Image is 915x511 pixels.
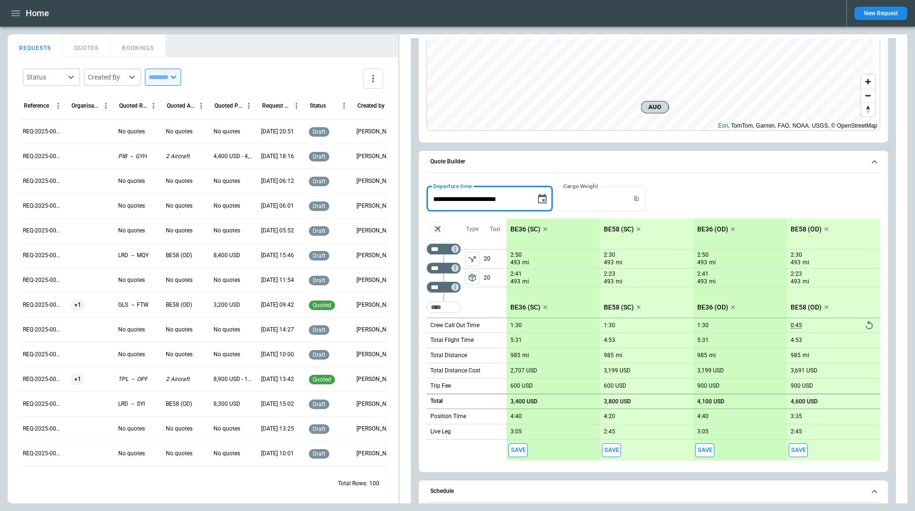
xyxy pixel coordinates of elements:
[166,450,193,458] p: No quotes
[261,177,294,185] p: 09/12/2025 06:12
[147,100,160,112] button: Quoted Route column menu
[23,276,63,284] p: REQ-2025-000272
[166,375,190,383] p: 2 Aircraft
[427,301,461,313] div: Too short
[427,186,880,461] div: Quote Builder
[118,177,145,185] p: No quotes
[356,227,396,235] p: Cady Howell
[791,337,802,344] p: 4:53
[386,100,398,112] button: Created by column menu
[510,278,520,286] p: 493
[433,182,472,190] label: Departure time
[427,151,880,173] button: Quote Builder
[697,259,707,267] p: 493
[854,7,907,20] button: New Request
[166,152,190,160] p: 2 Aircraft
[430,428,451,436] p: Live Leg
[213,351,240,359] p: No quotes
[510,303,540,311] p: BE36 (SC)
[52,100,64,112] button: Reference column menu
[697,337,709,344] p: 5:31
[23,227,63,235] p: REQ-2025-000274
[430,159,465,165] h6: Quote Builder
[23,400,63,408] p: REQ-2025-000267
[166,177,193,185] p: No quotes
[369,480,379,488] p: 100
[465,252,479,266] span: Type of sector
[791,225,822,233] p: BE58 (OD)
[261,251,294,260] p: 09/11/2025 15:46
[88,72,126,82] div: Created By
[507,219,880,461] div: scrollable content
[604,352,614,359] p: 985
[604,271,615,278] p: 2:23
[23,152,63,160] p: REQ-2025-000277
[510,382,533,390] p: 600 USD
[356,177,396,185] p: Cady Howell
[510,259,520,267] p: 493
[645,102,665,112] span: AUO
[213,375,254,383] p: 8,900 USD - 10,200 USD
[23,202,63,210] p: REQ-2025-000275
[616,351,622,360] p: mi
[356,152,396,160] p: Ben Gundermann
[427,243,461,255] div: Not found
[430,367,480,375] p: Total Distance Cost
[791,428,802,435] p: 2:45
[100,100,112,112] button: Organisation column menu
[697,322,709,329] p: 1:30
[604,337,615,344] p: 4:53
[118,375,148,383] p: TPL → OPF
[118,425,145,433] p: No quotes
[789,443,808,457] span: Save this aircraft quote and copy details to clipboard
[510,413,522,420] p: 4:40
[697,413,709,420] p: 4:40
[166,227,193,235] p: No quotes
[311,351,327,358] span: draft
[311,178,327,185] span: draft
[167,102,195,109] div: Quoted Aircraft
[697,225,728,233] p: BE36 (OD)
[166,128,193,136] p: No quotes
[118,400,145,408] p: LRD → SYI
[118,450,145,458] p: No quotes
[697,352,707,359] p: 985
[311,376,333,383] span: quoted
[510,428,522,435] p: 3:05
[791,352,801,359] p: 985
[363,69,383,89] button: more
[23,375,63,383] p: REQ-2025-000268
[510,225,540,233] p: BE36 (SC)
[166,251,192,260] p: BE58 (OD)
[430,412,466,421] p: Position Time
[213,152,254,160] p: 4,400 USD - 4,500 USD
[510,398,538,405] p: 3,400 USD
[430,351,467,360] p: Total Distance
[634,195,639,203] p: lb
[803,278,809,286] p: mi
[803,259,809,267] p: mi
[213,276,240,284] p: No quotes
[71,367,85,391] span: +1
[214,102,243,109] div: Quoted Price
[356,128,396,136] p: Ben Gundermann
[718,122,728,129] a: Esri
[533,190,552,209] button: Choose date, selected date is Sep 16, 2025
[261,301,294,309] p: 09/11/2025 09:42
[118,227,145,235] p: No quotes
[195,100,207,112] button: Quoted Aircraft column menu
[522,351,529,360] p: mi
[23,301,63,309] p: REQ-2025-000271
[791,303,822,311] p: BE58 (OD)
[430,488,454,494] h6: Schedule
[213,400,240,408] p: 8,300 USD
[791,367,817,374] p: 3,691 USD
[430,398,443,404] h6: Total
[356,351,396,359] p: Ben Gundermann
[356,301,396,309] p: George O'Bryan
[119,102,147,109] div: Quoted Route
[261,351,294,359] p: 09/05/2025 10:00
[213,128,240,136] p: No quotes
[604,225,634,233] p: BE58 (SC)
[697,382,720,390] p: 900 USD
